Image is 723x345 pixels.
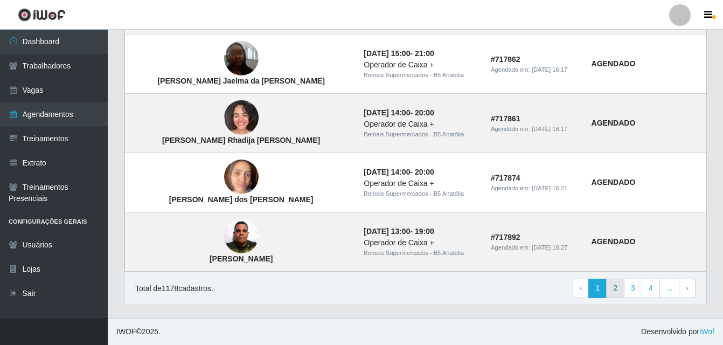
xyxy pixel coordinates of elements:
[491,125,579,134] div: Agendado em:
[592,59,636,68] strong: AGENDADO
[169,195,314,204] strong: [PERSON_NAME] dos [PERSON_NAME]
[364,227,434,236] strong: -
[364,119,478,130] div: Operador de Caixa +
[592,119,636,127] strong: AGENDADO
[157,77,324,85] strong: [PERSON_NAME] Jaelma da [PERSON_NAME]
[364,168,434,176] strong: -
[588,279,607,298] a: 1
[491,184,579,193] div: Agendado em:
[364,249,478,258] div: Bemais Supermercados - B5 Anatólia
[624,279,642,298] a: 3
[364,71,478,80] div: Bemais Supermercados - B5 Anatólia
[606,279,624,298] a: 2
[641,326,714,337] span: Desenvolvido por
[364,59,478,71] div: Operador de Caixa +
[210,254,273,263] strong: [PERSON_NAME]
[415,227,434,236] time: 19:00
[162,136,320,144] strong: [PERSON_NAME] Rhadija [PERSON_NAME]
[364,168,410,176] time: [DATE] 14:00
[364,237,478,249] div: Operador de Caixa +
[699,327,714,336] a: iWof
[364,108,434,117] strong: -
[491,243,579,252] div: Agendado em:
[364,49,410,58] time: [DATE] 15:00
[116,327,136,336] span: IWOF
[415,168,434,176] time: 20:00
[532,126,567,132] time: [DATE] 16:17
[659,279,680,298] a: ...
[491,55,520,64] strong: # 717862
[364,189,478,198] div: Bemais Supermercados - B5 Anatólia
[532,244,567,251] time: [DATE] 16:27
[679,279,696,298] a: Next
[592,178,636,187] strong: AGENDADO
[18,8,66,22] img: CoreUI Logo
[415,49,434,58] time: 21:00
[224,154,259,200] img: Raissa Ribeiro dos Santos
[224,100,259,135] img: Francisca Rhadija Queiroz Ávila
[491,114,520,123] strong: # 717861
[364,178,478,189] div: Operador de Caixa +
[491,174,520,182] strong: # 717874
[592,237,636,246] strong: AGENDADO
[224,213,259,260] img: Mikael Aprigio Barbosa
[364,49,434,58] strong: -
[573,279,589,298] a: Previous
[532,66,567,73] time: [DATE] 16:17
[491,233,520,241] strong: # 717892
[135,283,213,294] p: Total de 1178 cadastros.
[580,284,582,292] span: ‹
[364,227,410,236] time: [DATE] 13:00
[415,108,434,117] time: 20:00
[364,108,410,117] time: [DATE] 14:00
[364,130,478,139] div: Bemais Supermercados - B5 Anatólia
[532,185,567,191] time: [DATE] 16:21
[224,36,259,81] img: Francisca Jaelma da Silva Lopes
[116,326,161,337] span: © 2025 .
[642,279,660,298] a: 4
[686,284,689,292] span: ›
[491,65,579,74] div: Agendado em:
[573,279,696,298] nav: pagination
